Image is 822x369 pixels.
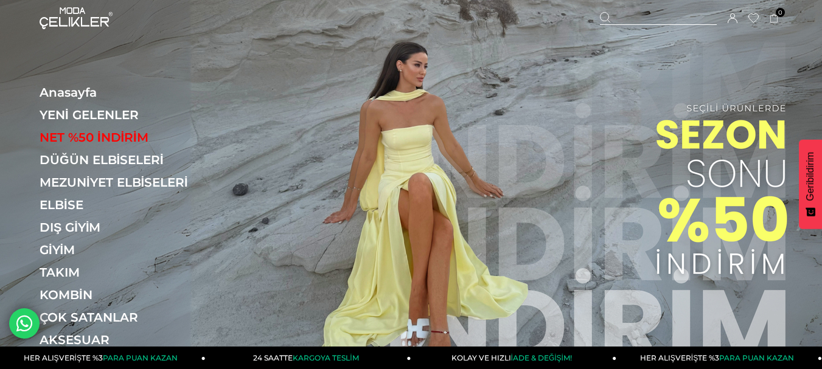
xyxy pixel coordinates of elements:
[40,85,207,100] a: Anasayfa
[40,288,207,302] a: KOMBİN
[40,175,207,190] a: MEZUNİYET ELBİSELERİ
[776,8,785,17] span: 0
[616,347,822,369] a: HER ALIŞVERİŞTE %3PARA PUAN KAZAN
[719,353,794,362] span: PARA PUAN KAZAN
[805,152,816,201] span: Geribildirim
[799,140,822,229] button: Geribildirim - Show survey
[40,198,207,212] a: ELBİSE
[40,243,207,257] a: GİYİM
[206,347,411,369] a: 24 SAATTEKARGOYA TESLİM
[40,130,207,145] a: NET %50 İNDİRİM
[40,153,207,167] a: DÜĞÜN ELBİSELERİ
[40,7,113,29] img: logo
[511,353,572,362] span: İADE & DEĞİŞİM!
[293,353,358,362] span: KARGOYA TESLİM
[40,220,207,235] a: DIŞ GİYİM
[770,14,779,23] a: 0
[40,333,207,347] a: AKSESUAR
[103,353,178,362] span: PARA PUAN KAZAN
[40,310,207,325] a: ÇOK SATANLAR
[40,265,207,280] a: TAKIM
[40,108,207,122] a: YENİ GELENLER
[411,347,617,369] a: KOLAY VE HIZLIİADE & DEĞİŞİM!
